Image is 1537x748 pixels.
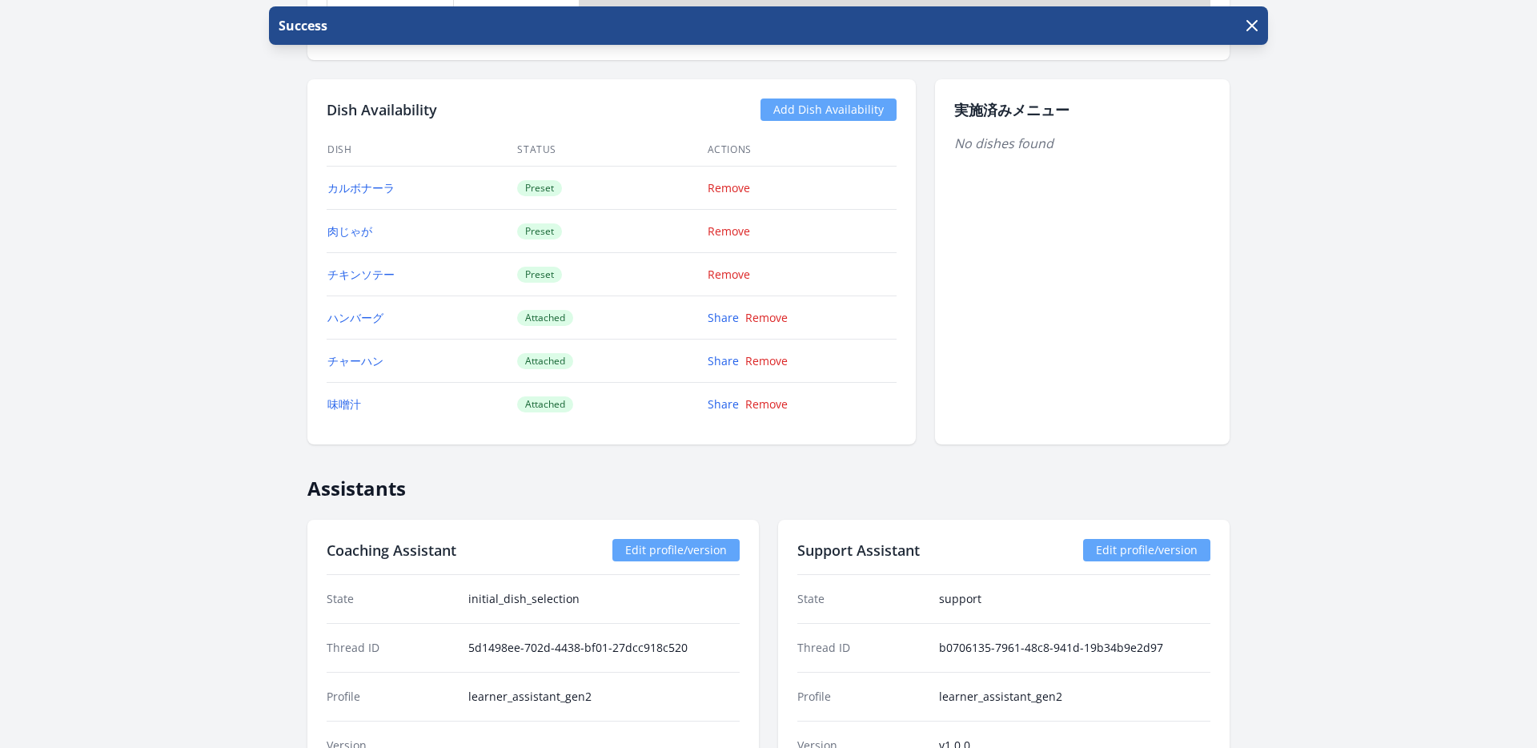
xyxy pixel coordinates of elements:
h2: Support Assistant [797,539,920,561]
span: Attached [517,396,573,412]
a: Add Dish Availability [760,99,897,121]
a: Remove [708,267,750,282]
a: Remove [745,396,788,412]
a: Edit profile/version [612,539,740,561]
a: カルボナーラ [327,180,395,195]
th: Actions [707,134,897,167]
p: Success [275,16,327,35]
dd: support [939,591,1210,607]
dt: State [797,591,926,607]
a: 味噌汁 [327,396,361,412]
a: チキンソテー [327,267,395,282]
h2: Coaching Assistant [327,539,456,561]
a: Remove [708,180,750,195]
dd: b0706135-7961-48c8-941d-19b34b9e2d97 [939,640,1210,656]
h2: Dish Availability [327,99,437,121]
dt: Thread ID [797,640,926,656]
dt: Profile [797,689,926,705]
a: Edit profile/version [1083,539,1210,561]
span: Preset [517,267,562,283]
span: Preset [517,180,562,196]
dd: learner_assistant_gen2 [939,689,1210,705]
dd: learner_assistant_gen2 [468,689,740,705]
a: Remove [745,310,788,325]
a: Remove [708,223,750,239]
th: Status [516,134,706,167]
h2: 実施済みメニュー [954,99,1210,121]
dd: initial_dish_selection [468,591,740,607]
a: チャーハン [327,353,383,368]
span: Preset [517,223,562,239]
a: Share [708,353,739,368]
h2: Assistants [307,464,1230,501]
a: Share [708,310,739,325]
a: Remove [745,353,788,368]
a: 肉じゃが [327,223,372,239]
dt: Profile [327,689,455,705]
a: Share [708,396,739,412]
span: Attached [517,310,573,326]
dd: 5d1498ee-702d-4438-bf01-27dcc918c520 [468,640,740,656]
p: No dishes found [954,134,1210,153]
dt: State [327,591,455,607]
dt: Thread ID [327,640,455,656]
span: Attached [517,353,573,369]
th: Dish [327,134,516,167]
a: ハンバーグ [327,310,383,325]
